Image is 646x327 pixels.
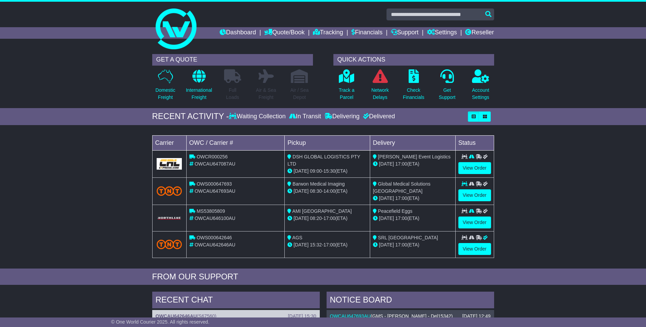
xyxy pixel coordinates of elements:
div: FROM OUR SUPPORT [152,272,494,282]
td: Pickup [285,135,370,150]
a: Tracking [313,27,343,39]
div: - (ETA) [287,241,367,248]
div: - (ETA) [287,215,367,222]
a: NetworkDelays [371,69,389,105]
td: OWC / Carrier # [186,135,285,150]
span: 17:00 [395,195,407,201]
a: View Order [458,162,491,174]
div: In Transit [287,113,323,120]
div: (ETA) [373,160,453,168]
span: 17:00 [395,161,407,167]
p: Get Support [439,87,455,101]
span: OWS000647693 [196,181,232,187]
img: TNT_Domestic.png [157,186,182,195]
span: [DATE] [294,216,309,221]
span: 17:00 [324,216,335,221]
a: OWCAU647693AU [330,313,371,319]
p: Air / Sea Depot [290,87,309,101]
span: GMS - [PERSON_NAME] - Del15342 [372,313,451,319]
span: [DATE] [379,216,394,221]
div: Delivered [361,113,395,120]
div: ( ) [330,313,491,319]
a: Reseller [465,27,494,39]
img: GetCarrierServiceLogo [157,158,182,170]
div: (ETA) [373,195,453,202]
a: Support [391,27,419,39]
a: AccountSettings [472,69,490,105]
a: Dashboard [220,27,256,39]
div: NOTICE BOARD [327,292,494,310]
span: [DATE] [294,168,309,174]
div: ( ) [156,313,316,319]
div: Waiting Collection [229,113,287,120]
span: OWCR000256 [196,154,227,159]
p: Account Settings [472,87,489,101]
span: 14:00 [324,188,335,194]
span: 17:00 [395,242,407,247]
img: GetCarrierServiceLogo [157,216,182,220]
span: 15:32 [310,242,322,247]
p: Domestic Freight [155,87,175,101]
span: [DATE] [294,242,309,247]
span: © One World Courier 2025. All rights reserved. [111,319,209,325]
img: TNT_Domestic.png [157,240,182,249]
span: 17:00 [324,242,335,247]
a: CheckFinancials [403,69,425,105]
a: OWCAU642646AU [156,313,197,319]
p: Track a Parcel [339,87,354,101]
span: MS53805809 [196,208,225,214]
span: AGS [292,235,302,240]
a: Track aParcel [338,69,355,105]
a: GetSupport [438,69,456,105]
span: [DATE] [379,195,394,201]
span: OWCAU642646AU [194,242,235,247]
p: Network Delays [371,87,389,101]
a: View Order [458,189,491,201]
a: DomesticFreight [155,69,175,105]
div: (ETA) [373,241,453,248]
span: DSH GLOBAL LOGISTICS PTY LTD [287,154,360,167]
div: (ETA) [373,215,453,222]
span: S67560 [199,313,215,319]
td: Carrier [152,135,186,150]
span: 08:30 [310,188,322,194]
div: - (ETA) [287,168,367,175]
span: 08:20 [310,216,322,221]
span: Global Medical Solutions [GEOGRAPHIC_DATA] [373,181,430,194]
p: Check Financials [403,87,424,101]
span: OWCAU647087AU [194,161,235,167]
span: [DATE] [379,242,394,247]
span: OWS000642646 [196,235,232,240]
a: View Order [458,243,491,255]
a: Financials [351,27,382,39]
span: 15:30 [324,168,335,174]
span: 09:00 [310,168,322,174]
div: RECENT CHAT [152,292,320,310]
span: Peacefield Eggs [378,208,412,214]
span: AMI [GEOGRAPHIC_DATA] [292,208,352,214]
span: SRL [GEOGRAPHIC_DATA] [378,235,438,240]
a: View Order [458,217,491,228]
span: 17:00 [395,216,407,221]
span: [DATE] [294,188,309,194]
a: InternationalFreight [186,69,212,105]
div: [DATE] 15:30 [288,313,316,319]
div: QUICK ACTIONS [333,54,494,66]
span: Barwon Medical Imaging [293,181,345,187]
p: Air & Sea Freight [256,87,276,101]
p: Full Loads [224,87,241,101]
span: OWCAU646100AU [194,216,235,221]
div: [DATE] 12:49 [462,313,490,319]
div: Delivering [323,113,361,120]
td: Status [455,135,494,150]
span: OWCAU647693AU [194,188,235,194]
p: International Freight [186,87,212,101]
td: Delivery [370,135,455,150]
div: GET A QUOTE [152,54,313,66]
a: Quote/Book [264,27,304,39]
span: [DATE] [379,161,394,167]
span: [PERSON_NAME] Event Logistics [378,154,451,159]
div: - (ETA) [287,188,367,195]
div: RECENT ACTIVITY - [152,111,229,121]
a: Settings [427,27,457,39]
